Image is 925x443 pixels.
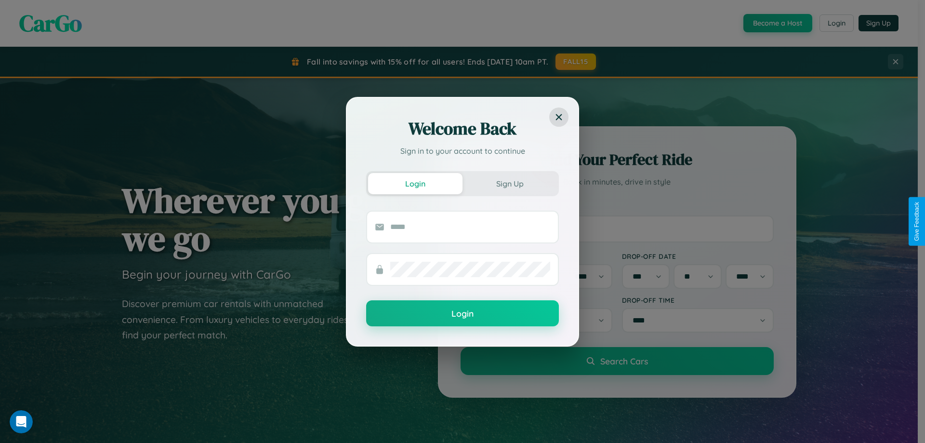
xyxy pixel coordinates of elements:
[462,173,557,194] button: Sign Up
[10,410,33,433] iframe: Intercom live chat
[366,300,559,326] button: Login
[368,173,462,194] button: Login
[913,202,920,241] div: Give Feedback
[366,145,559,157] p: Sign in to your account to continue
[366,117,559,140] h2: Welcome Back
